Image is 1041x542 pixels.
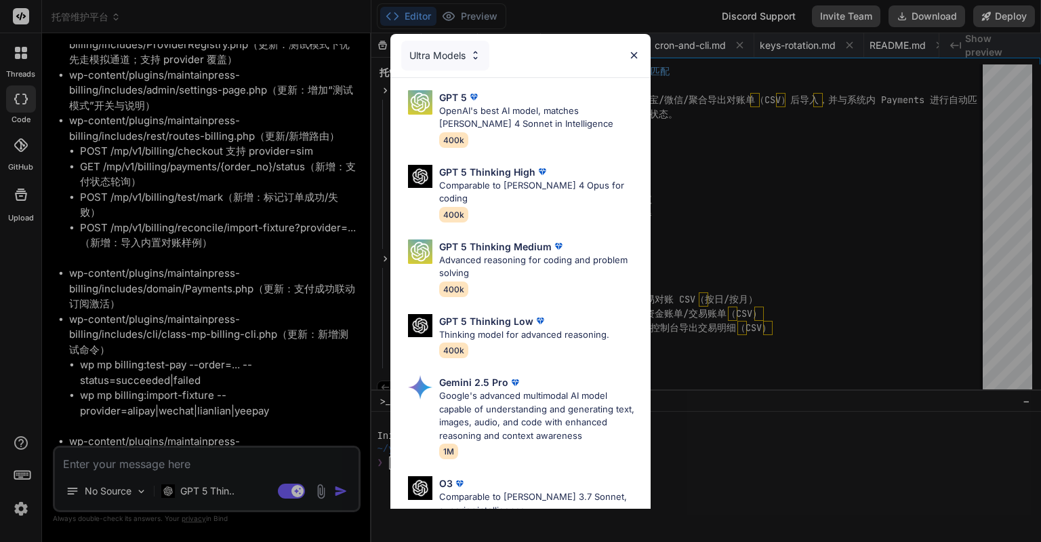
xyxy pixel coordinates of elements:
[408,239,432,264] img: Pick Models
[439,328,609,342] p: Thinking model for advanced reasoning.
[439,314,533,328] p: GPT 5 Thinking Low
[439,239,552,254] p: GPT 5 Thinking Medium
[508,376,522,389] img: premium
[453,477,466,490] img: premium
[408,90,432,115] img: Pick Models
[535,165,549,178] img: premium
[439,490,640,517] p: Comparable to [PERSON_NAME] 3.7 Sonnet, superior intelligence
[439,476,453,490] p: O3
[439,207,468,222] span: 400k
[467,90,481,104] img: premium
[439,444,458,459] span: 1M
[439,90,467,104] p: GPT 5
[408,165,432,189] img: Pick Models
[439,254,640,280] p: Advanced reasoning for coding and problem solving
[628,50,640,61] img: close
[552,239,565,253] img: premium
[408,314,432,338] img: Pick Models
[439,179,640,206] p: Comparable to [PERSON_NAME] 4 Opus for coding
[439,343,468,358] span: 400k
[439,389,640,442] p: Google's advanced multimodal AI model capable of understanding and generating text, images, audio...
[470,50,481,61] img: Pick Models
[439,375,508,389] p: Gemini 2.5 Pro
[408,375,432,400] img: Pick Models
[439,165,535,179] p: GPT 5 Thinking High
[439,282,468,297] span: 400k
[439,132,468,148] span: 400k
[533,314,547,328] img: premium
[401,41,489,71] div: Ultra Models
[408,476,432,500] img: Pick Models
[439,104,640,131] p: OpenAI's best AI model, matches [PERSON_NAME] 4 Sonnet in Intelligence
